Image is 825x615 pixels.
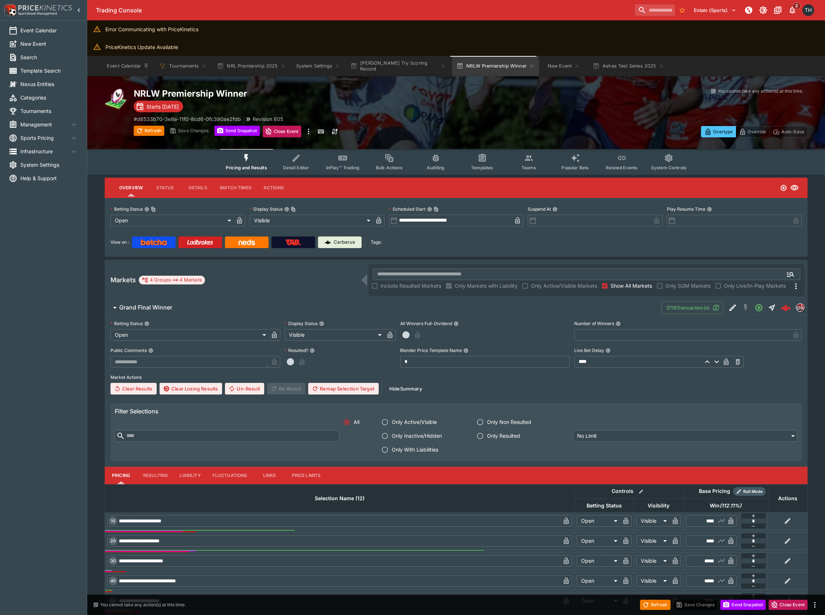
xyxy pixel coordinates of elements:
[676,4,688,16] button: No Bookmarks
[225,383,264,395] button: Un-Result
[326,165,359,170] span: InPlay™ Trading
[105,467,137,484] button: Pricing
[574,320,614,327] p: Number of Winners
[2,3,17,17] img: PriceKinetics Logo
[487,432,520,440] span: Only Resulted
[286,239,301,245] img: TabNZ
[134,115,241,123] p: Copy To Clipboard
[20,161,78,169] span: System Settings
[702,501,749,510] span: Win(112.11%)
[754,303,763,312] svg: Open
[389,206,426,212] p: Scheduled Start
[20,40,78,48] span: New Event
[318,236,362,248] a: Cerberus
[780,184,787,191] svg: Open
[20,27,78,34] span: Event Calendar
[286,467,327,484] button: Price Limits
[115,408,797,415] h6: Filter Selections
[665,282,711,290] span: Only SGM Markets
[20,67,78,74] span: Template Search
[562,165,589,170] span: Popular Bets
[720,600,766,610] button: Send Snapshot
[778,300,793,315] a: 0b6cf7c6-0ce2-4a4a-a42c-55581397ef62
[707,207,712,212] button: Play Resume Time
[392,446,438,453] span: Only With Liabilities
[142,276,202,284] div: 4 Groups 4 Markets
[263,126,302,137] button: Close Event
[376,165,403,170] span: Bulk Actions
[636,535,669,547] div: Visible
[724,282,786,290] span: Only Live/In-Play Markets
[291,207,296,212] button: Copy To Clipboard
[109,578,117,583] span: 40
[134,126,164,136] button: Refresh
[18,5,72,11] img: PriceKinetics
[540,56,587,76] button: New Event
[427,165,444,170] span: Auditing
[733,487,766,496] div: Show/hide Price Roll mode configuration.
[635,4,675,16] input: search
[605,348,611,353] button: Live Bet Delay
[802,4,814,16] div: Todd Henderson
[220,149,692,175] div: Event type filters
[790,183,799,192] svg: Visible
[400,320,452,327] p: All Winners Full-Dividend
[471,165,493,170] span: Templates
[528,206,551,212] p: Suspend At
[134,88,471,99] h2: Copy To Clipboard
[105,88,128,111] img: rugby_league.png
[784,268,797,281] button: Open
[20,53,78,61] span: Search
[238,239,255,245] img: Neds
[720,501,741,510] em: ( 112.11 %)
[285,320,318,327] p: Display Status
[109,538,117,543] span: 20
[284,207,289,212] button: Display StatusCopy To Clipboard
[151,207,156,212] button: Copy To Clipboard
[110,276,136,284] h5: Markets
[174,467,206,484] button: Liability
[283,165,309,170] span: Detail Editor
[786,4,799,17] button: Notifications
[792,282,800,291] svg: More
[319,321,324,326] button: Display Status
[214,179,257,197] button: Match Times
[463,348,468,353] button: Blender Price Template Name
[20,121,69,128] span: Management
[310,348,315,353] button: Resulted?
[611,282,652,290] span: Show All Markets
[181,179,214,197] button: Details
[257,179,290,197] button: Actions
[213,56,290,76] button: NRL Premiership 2025
[146,103,179,110] p: Starts [DATE]
[718,88,803,94] p: You cannot take any action(s) at this time.
[334,239,355,246] p: Cerberus
[661,302,723,314] button: 3718Transaction(s)
[487,418,531,426] span: Only Non Resulted
[110,236,129,248] label: View on :
[427,207,432,212] button: Scheduled StartCopy To Clipboard
[522,165,536,170] span: Teams
[381,282,441,290] span: Include Resulted Markets
[105,23,198,36] div: Error Communicating with PriceKinetics
[701,126,808,137] div: Start From
[109,558,117,563] span: 30
[149,179,181,197] button: Status
[636,487,646,496] button: Bulk edit
[781,303,791,313] div: 0b6cf7c6-0ce2-4a4a-a42c-55581397ef62
[148,348,153,353] button: Public Comments
[701,126,736,137] button: Overtype
[214,126,260,136] button: Send Snapshot
[105,300,661,315] button: Grand Final Winner
[392,418,437,426] span: Only Active/Visible
[253,115,283,123] p: Revision 805
[110,372,802,383] label: Market Actions
[742,4,755,17] button: NOT Connected to PK
[689,4,741,16] button: Select Tenant
[307,494,373,503] span: Selection Name (12)
[109,518,117,523] span: 10
[606,165,637,170] span: Related Events
[144,321,149,326] button: Betting Status
[392,432,442,440] span: Only Inactive/Hidden
[769,126,808,137] button: Auto-Save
